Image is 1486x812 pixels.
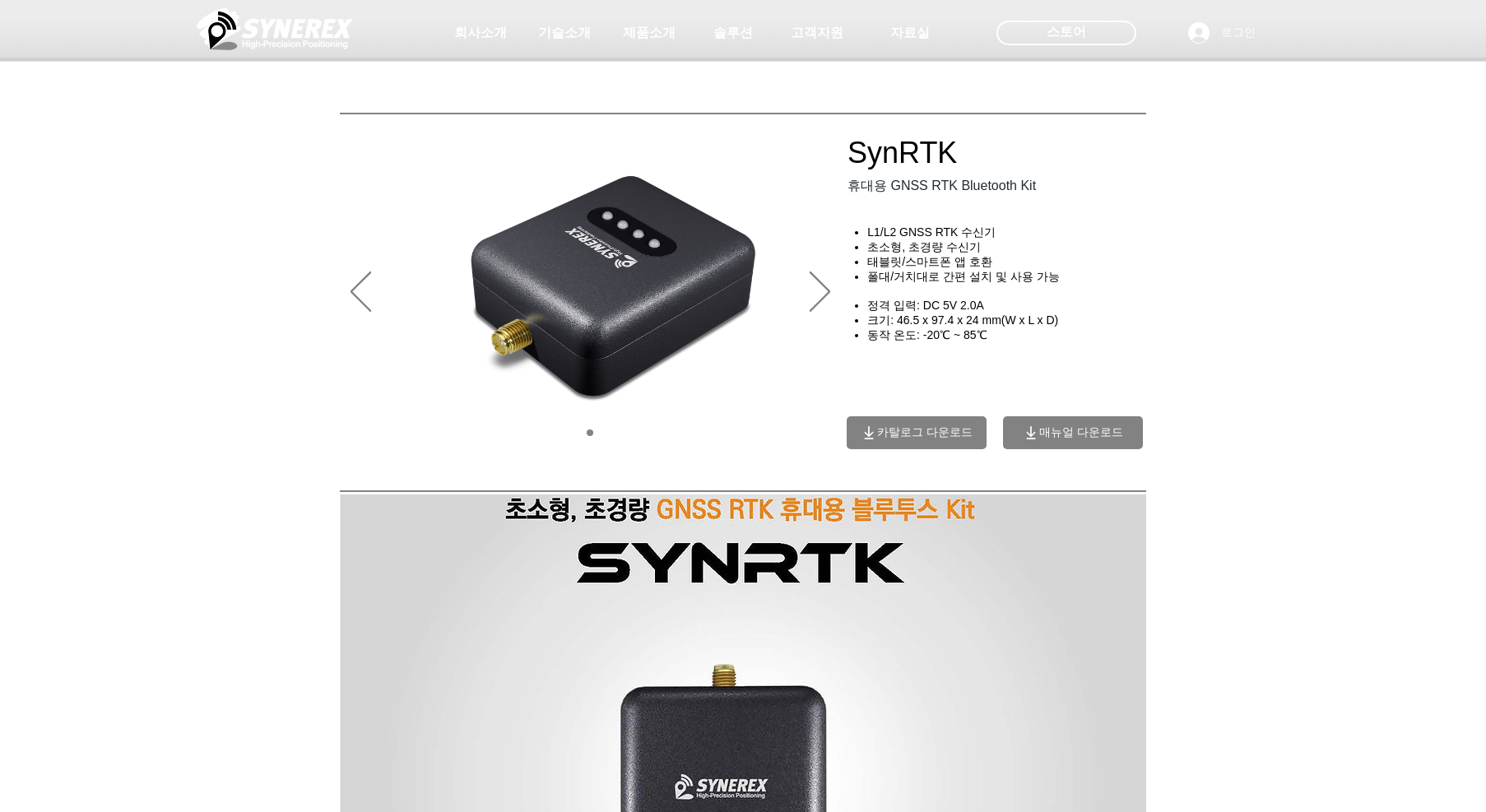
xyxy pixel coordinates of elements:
[867,328,987,341] span: 동작 온도: -20℃ ~ 85℃
[1047,23,1086,41] span: 스토어
[623,25,676,42] span: 제품소개
[867,270,1059,283] span: 폴대/거치대로 간편 설치 및 사용 가능
[340,128,840,457] div: 슬라이드쇼
[890,25,930,42] span: 자료실
[581,429,600,436] nav: 슬라이드
[869,16,951,49] a: 자료실
[340,128,840,457] img: SynRTK.png
[713,25,753,42] span: 솔루션
[1215,25,1261,41] span: 로그인
[523,16,606,49] a: 기술소개
[608,16,690,49] a: 제품소개
[791,25,843,42] span: 고객지원
[454,25,507,42] span: 회사소개
[867,299,984,312] span: 정격 입력: DC 5V 2.0A
[996,21,1136,45] div: 스토어
[1039,425,1123,440] span: 매뉴얼 다운로드
[810,271,830,314] button: 다음
[439,16,522,49] a: 회사소개
[847,416,987,449] a: 카탈로그 다운로드
[877,425,973,440] span: 카탈로그 다운로드
[692,16,774,49] a: 솔루션
[867,255,992,268] span: 태블릿/스마트폰 앱 호환
[1177,17,1267,49] button: 로그인
[867,313,1058,327] span: ​크기: 46.5 x 97.4 x 24 mm(W x L x D)
[538,25,591,42] span: 기술소개
[776,16,858,49] a: 고객지원
[1003,416,1143,449] a: 매뉴얼 다운로드
[197,4,353,53] img: 씨너렉스_White_simbol_대지 1.png
[351,271,371,314] button: 이전
[587,429,593,436] a: 01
